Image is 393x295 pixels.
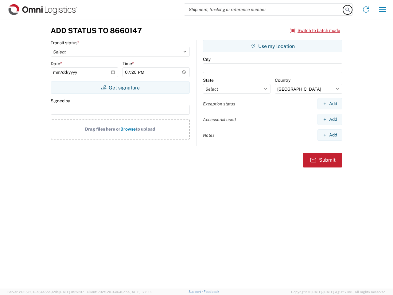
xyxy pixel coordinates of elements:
button: Switch to batch mode [290,26,340,36]
span: Drag files here or [85,127,120,132]
span: Copyright © [DATE]-[DATE] Agistix Inc., All Rights Reserved [291,289,386,295]
a: Feedback [204,290,219,293]
span: to upload [136,127,155,132]
label: Time [123,61,134,66]
label: Notes [203,132,215,138]
span: [DATE] 17:21:12 [130,290,153,294]
button: Submit [303,153,342,167]
button: Add [317,114,342,125]
label: Accessorial used [203,117,236,122]
label: Exception status [203,101,235,107]
span: [DATE] 09:51:07 [59,290,84,294]
span: Client: 2025.20.0-e640dba [87,290,153,294]
span: Browse [120,127,136,132]
button: Use my location [203,40,342,52]
span: Server: 2025.20.0-734e5bc92d9 [7,290,84,294]
label: City [203,57,211,62]
label: Country [275,77,290,83]
button: Get signature [51,81,190,94]
label: Signed by [51,98,70,104]
label: Date [51,61,62,66]
h3: Add Status to 8660147 [51,26,142,35]
label: State [203,77,214,83]
input: Shipment, tracking or reference number [184,4,343,15]
button: Add [317,98,342,109]
a: Support [189,290,204,293]
button: Add [317,129,342,141]
label: Transit status [51,40,79,45]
